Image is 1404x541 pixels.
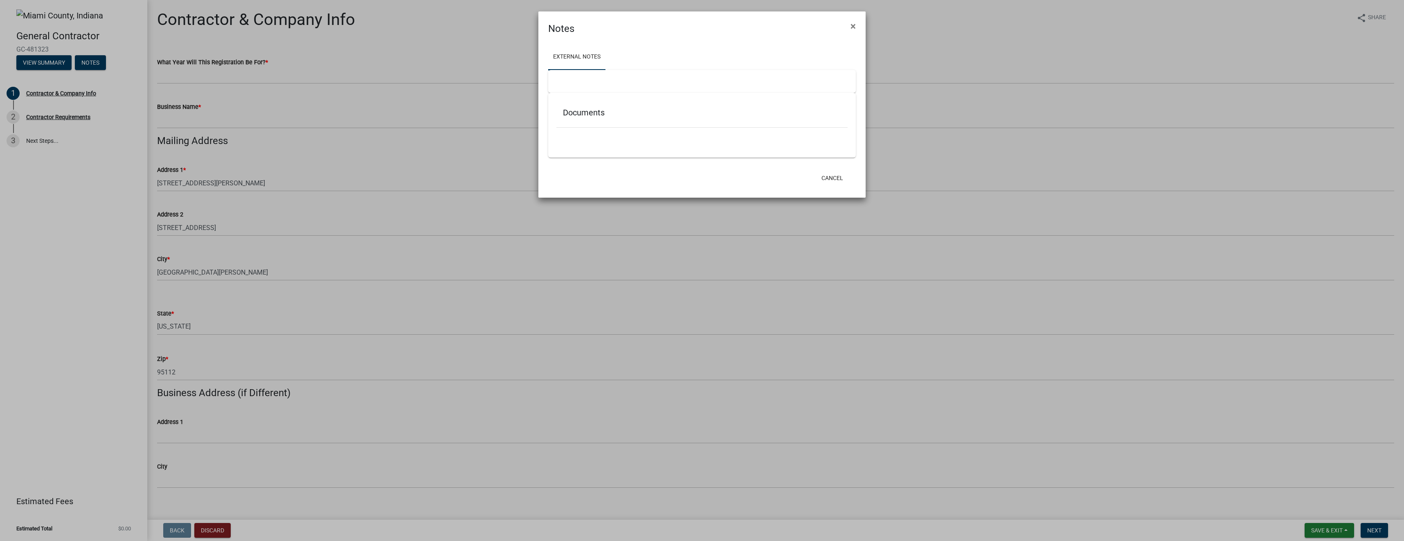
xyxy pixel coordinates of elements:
[850,20,856,32] span: ×
[548,44,605,70] a: External Notes
[815,171,850,185] button: Cancel
[563,108,841,117] h5: Documents
[844,15,862,38] button: Close
[548,21,574,36] h4: Notes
